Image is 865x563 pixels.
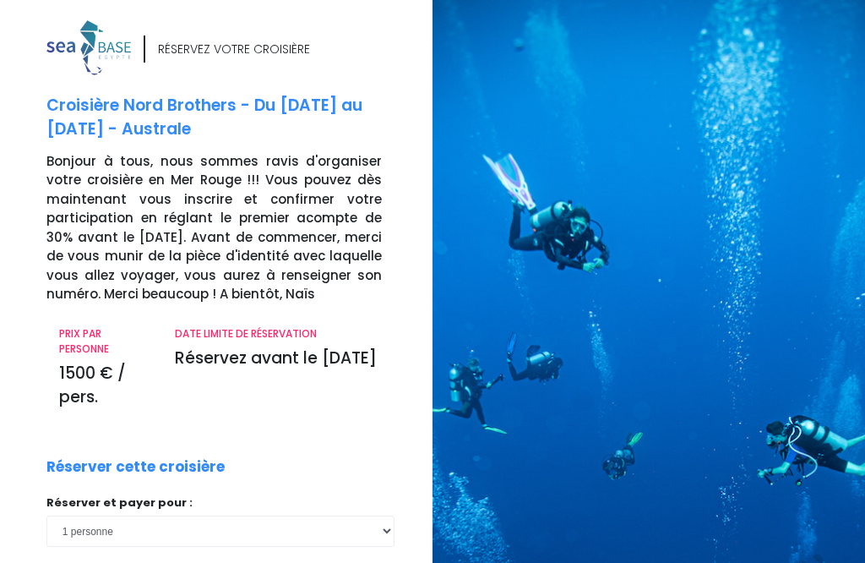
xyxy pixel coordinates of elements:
[59,362,150,410] p: 1500 € / pers.
[46,20,131,75] img: logo_color1.png
[46,152,420,304] p: Bonjour à tous, nous sommes ravis d'organiser votre croisière en Mer Rouge !!! Vous pouvez dès ma...
[46,495,394,511] p: Réserver et payer pour :
[46,94,420,142] p: Croisière Nord Brothers - Du [DATE] au [DATE] - Australe
[175,326,382,342] p: DATE LIMITE DE RÉSERVATION
[46,456,225,478] p: Réserver cette croisière
[158,41,310,58] div: RÉSERVEZ VOTRE CROISIÈRE
[59,326,150,357] p: PRIX PAR PERSONNE
[175,347,382,371] p: Réservez avant le [DATE]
